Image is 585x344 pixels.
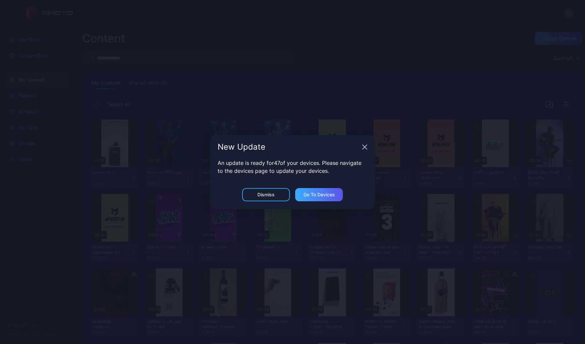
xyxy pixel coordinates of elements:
div: Go to devices [303,192,335,197]
button: Go to devices [295,188,343,201]
p: An update is ready for 47 of your devices. Please navigate to the devices page to update your dev... [218,159,367,175]
div: New Update [218,143,359,151]
div: Dismiss [257,192,275,197]
button: Dismiss [242,188,290,201]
